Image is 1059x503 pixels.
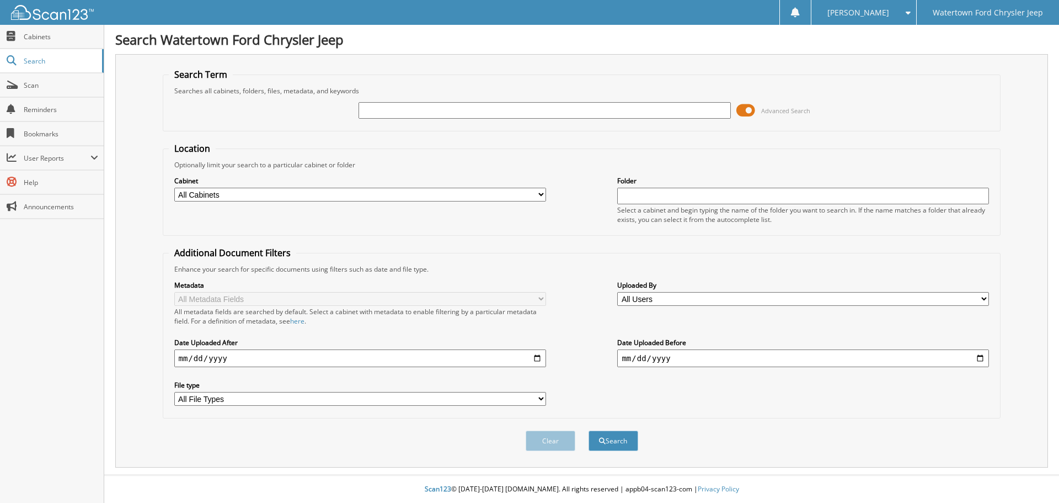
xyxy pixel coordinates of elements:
label: Folder [617,176,989,186]
label: Cabinet [174,176,546,186]
span: [PERSON_NAME] [827,9,889,16]
label: Date Uploaded After [174,338,546,347]
span: Cabinets [24,32,98,41]
legend: Additional Document Filters [169,247,296,259]
div: Searches all cabinets, folders, files, metadata, and keywords [169,86,995,96]
div: All metadata fields are searched by default. Select a cabinet with metadata to enable filtering b... [174,307,546,326]
label: Date Uploaded Before [617,338,989,347]
label: Uploaded By [617,280,989,290]
span: Help [24,178,98,187]
label: Metadata [174,280,546,290]
button: Search [589,431,638,451]
legend: Location [169,142,216,155]
label: File type [174,380,546,390]
span: Scan123 [425,484,451,494]
span: Search [24,56,97,66]
span: User Reports [24,153,90,163]
input: end [617,350,989,367]
a: here [290,316,304,326]
input: start [174,350,546,367]
span: Bookmarks [24,129,98,139]
span: Reminders [24,105,98,114]
div: Optionally limit your search to a particular cabinet or folder [169,160,995,170]
img: scan123-logo-white.svg [11,5,94,20]
div: Enhance your search for specific documents using filters such as date and file type. [169,264,995,274]
legend: Search Term [169,68,233,81]
div: Select a cabinet and begin typing the name of the folder you want to search in. If the name match... [617,205,989,224]
span: Announcements [24,202,98,211]
span: Advanced Search [761,107,810,115]
button: Clear [526,431,575,451]
span: Watertown Ford Chrysler Jeep [933,9,1043,16]
a: Privacy Policy [698,484,739,494]
div: © [DATE]-[DATE] [DOMAIN_NAME]. All rights reserved | appb04-scan123-com | [104,476,1059,503]
span: Scan [24,81,98,90]
h1: Search Watertown Ford Chrysler Jeep [115,30,1048,49]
